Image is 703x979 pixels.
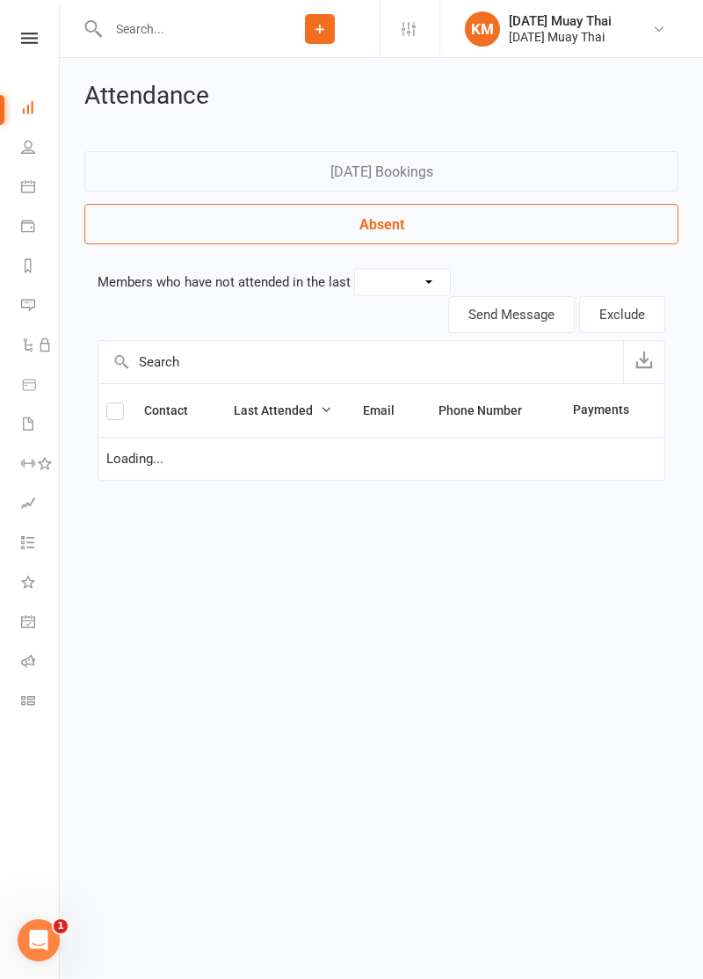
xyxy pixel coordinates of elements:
td: Loading... [98,437,664,481]
button: Contact [144,400,207,421]
a: Product Sales [21,366,61,406]
input: Search [98,341,623,383]
a: Roll call kiosk mode [21,643,61,683]
a: Calendar [21,169,61,208]
a: General attendance kiosk mode [21,604,61,643]
a: What's New [21,564,61,604]
div: Members who have not attended in the last [98,268,665,296]
a: People [21,129,61,169]
span: Phone Number [438,403,541,417]
a: Dashboard [21,90,61,129]
div: [DATE] Muay Thai [509,13,612,29]
a: [DATE] Bookings [84,151,678,192]
div: [DATE] Muay Thai [509,29,612,45]
button: Phone Number [438,400,541,421]
iframe: Intercom live chat [18,919,60,961]
a: Absent [84,204,678,244]
button: Email [363,400,414,421]
th: Payments [565,384,647,437]
a: Payments [21,208,61,248]
button: Send Message [448,296,575,333]
div: KM [465,11,500,47]
button: Last Attended [234,400,332,421]
span: Last Attended [234,403,332,417]
a: Assessments [21,485,61,525]
a: Reports [21,248,61,287]
span: Contact [144,403,207,417]
span: Email [363,403,414,417]
a: Class kiosk mode [21,683,61,722]
h2: Attendance [84,83,420,110]
button: Exclude [579,296,665,333]
input: Search... [103,17,260,41]
span: 1 [54,919,68,933]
